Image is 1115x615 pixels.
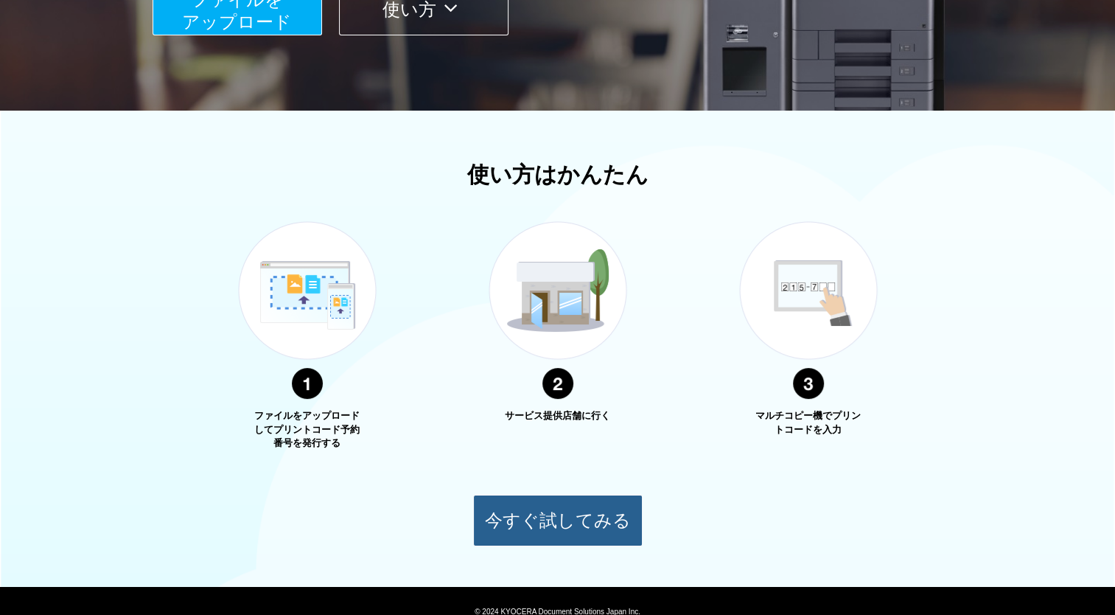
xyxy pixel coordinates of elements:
button: 今すぐ試してみる [473,495,643,546]
p: サービス提供店舗に行く [503,409,613,423]
p: マルチコピー機でプリントコードを入力 [753,409,864,437]
p: ファイルをアップロードしてプリントコード予約番号を発行する [252,409,363,451]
